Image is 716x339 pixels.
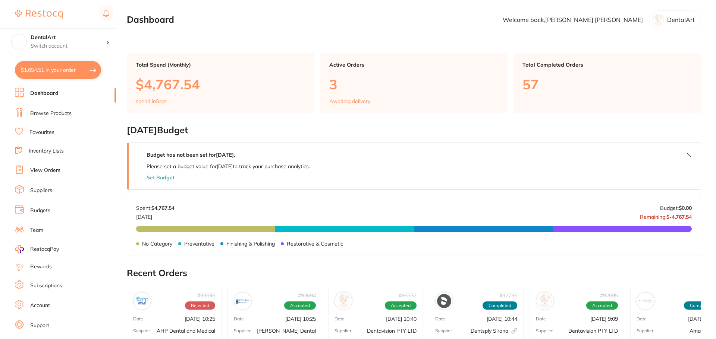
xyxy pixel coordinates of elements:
p: [DATE] 9:09 [590,316,618,322]
p: Please set a budget value for [DATE] to track your purchase analytics. [147,163,310,169]
p: Spent: [136,205,175,211]
img: Dentavision PTY LTD [336,294,351,308]
img: Dentavision PTY LTD [538,294,552,308]
a: Total Spend (Monthly)$4,767.54spend inSept [127,53,314,113]
a: Inventory Lists [29,147,64,155]
p: Active Orders [329,62,499,68]
img: Erskine Dental [236,294,250,308]
a: Account [30,302,50,309]
a: Suppliers [30,187,52,194]
span: Accepted [586,301,618,310]
a: Active Orders3Awaiting delivery [320,53,508,113]
strong: $4,767.54 [151,205,175,211]
span: Completed [483,301,517,310]
img: RestocqPay [15,245,24,253]
p: 57 [522,77,692,92]
p: DentalArt [667,16,695,23]
p: Total Spend (Monthly) [136,62,305,68]
strong: $-4,767.54 [666,214,692,220]
a: Total Completed Orders57 [514,53,701,113]
p: Finishing & Polishing [226,241,275,247]
button: Set Budget [147,175,175,180]
button: $1,654.51 in your order [15,61,101,79]
p: Supplier [234,328,251,333]
p: Switch account [31,42,106,50]
p: Date [133,316,143,322]
p: AHP Dental and Medical [157,328,215,334]
strong: Budget has not been set for [DATE] . [147,151,235,158]
p: Supplier [536,328,553,333]
p: Total Completed Orders [522,62,692,68]
p: # 92735 [499,292,517,298]
span: Accepted [284,301,316,310]
p: Awaiting delivery [329,98,370,104]
img: Amalgadent [638,294,653,308]
img: AHP Dental and Medical [135,294,149,308]
a: Restocq Logo [15,6,63,23]
p: Welcome back, [PERSON_NAME] [PERSON_NAME] [503,16,643,23]
p: Supplier [435,328,452,333]
p: Date [335,316,345,322]
span: RestocqPay [30,246,59,253]
p: Date [234,316,244,322]
a: View Orders [30,167,60,174]
p: Dentavision PTY LTD [367,328,417,334]
p: $4,767.54 [136,77,305,92]
p: [DATE] 10:40 [386,316,417,322]
h2: Recent Orders [127,268,701,278]
img: Restocq Logo [15,10,63,19]
a: Budgets [30,207,50,214]
h4: DentalArt [31,34,106,41]
p: [DATE] [136,211,175,220]
p: No Category [142,241,172,247]
a: Rewards [30,263,52,271]
a: Browse Products [30,110,72,117]
a: Dashboard [30,90,59,97]
p: Date [536,316,546,322]
p: Budget: [660,205,692,211]
p: Dentavision PTY LTD [568,328,618,334]
p: Supplier [133,328,150,333]
a: Support [30,322,49,329]
p: Restorative & Cosmetic [287,241,343,247]
p: Date [637,316,647,322]
img: DentalArt [12,34,26,49]
strong: $0.00 [679,205,692,211]
p: # 92695 [600,292,618,298]
p: # 93695 [197,292,215,298]
img: Dentsply Sirona [437,294,451,308]
p: # 93694 [298,292,316,298]
p: Supplier [637,328,653,333]
span: Accepted [385,301,417,310]
a: Subscriptions [30,282,62,290]
p: [DATE] 10:25 [285,316,316,322]
h2: Dashboard [127,15,174,25]
p: Dentsply Sirona [471,328,517,334]
a: Favourites [29,129,54,136]
h2: [DATE] Budget [127,125,701,135]
p: Supplier [335,328,351,333]
p: # 93332 [399,292,417,298]
a: RestocqPay [15,245,59,253]
span: Rejected [185,301,215,310]
a: Team [30,227,43,234]
p: Preventative [184,241,214,247]
p: [PERSON_NAME] Dental [257,328,316,334]
p: spend in Sept [136,98,167,104]
p: Date [435,316,445,322]
p: [DATE] 10:44 [487,316,517,322]
p: 3 [329,77,499,92]
p: [DATE] 10:25 [185,316,215,322]
p: Remaining: [640,211,692,220]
